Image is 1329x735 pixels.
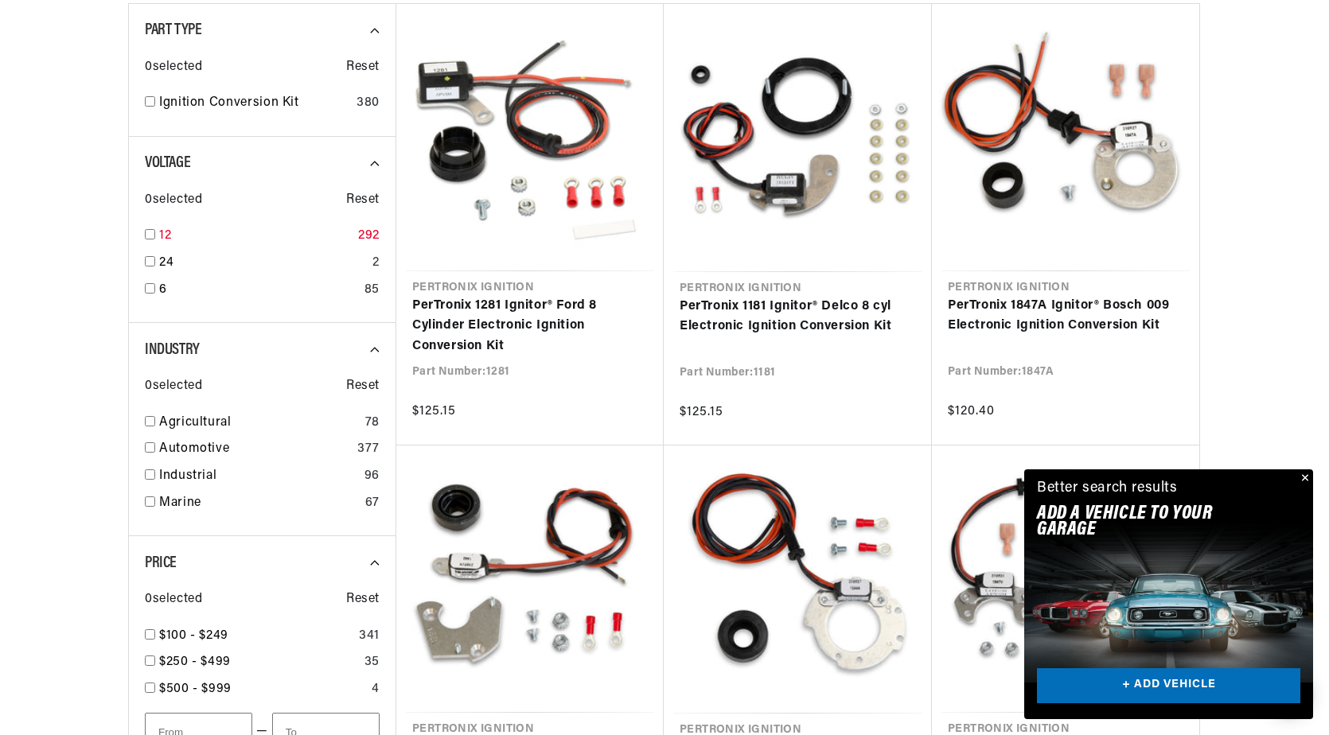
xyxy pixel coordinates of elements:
div: Better search results [1037,477,1178,500]
div: 377 [357,439,380,460]
span: Part Type [145,22,201,38]
span: Reset [346,589,380,610]
a: PerTronix 1181 Ignitor® Delco 8 cyl Electronic Ignition Conversion Kit [680,297,916,337]
a: PerTronix 1847A Ignitor® Bosch 009 Electronic Ignition Conversion Kit [948,296,1183,336]
span: Price [145,555,177,571]
span: 0 selected [145,57,202,78]
button: Close [1294,469,1313,488]
span: Reset [346,57,380,78]
div: 4 [372,679,380,700]
div: 78 [365,413,380,434]
div: 85 [364,280,380,301]
span: $250 - $499 [159,655,231,668]
div: 341 [359,626,380,647]
div: 292 [358,226,380,247]
a: Automotive [159,439,351,460]
span: $500 - $999 [159,682,232,695]
div: 2 [372,253,380,274]
a: Industrial [159,466,358,487]
div: 67 [365,493,380,514]
div: 35 [364,652,380,673]
span: Reset [346,190,380,211]
a: 24 [159,253,366,274]
span: Industry [145,342,200,358]
span: 0 selected [145,190,202,211]
a: Ignition Conversion Kit [159,93,350,114]
span: Voltage [145,155,190,171]
span: 0 selected [145,376,202,397]
span: $100 - $249 [159,629,228,642]
span: 0 selected [145,589,202,610]
span: Reset [346,376,380,397]
h2: Add A VEHICLE to your garage [1037,506,1261,539]
a: + ADD VEHICLE [1037,668,1300,704]
div: 96 [364,466,380,487]
a: Marine [159,493,359,514]
a: 6 [159,280,358,301]
a: PerTronix 1281 Ignitor® Ford 8 Cylinder Electronic Ignition Conversion Kit [412,296,648,357]
a: 12 [159,226,352,247]
a: Agricultural [159,413,359,434]
div: 380 [357,93,380,114]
